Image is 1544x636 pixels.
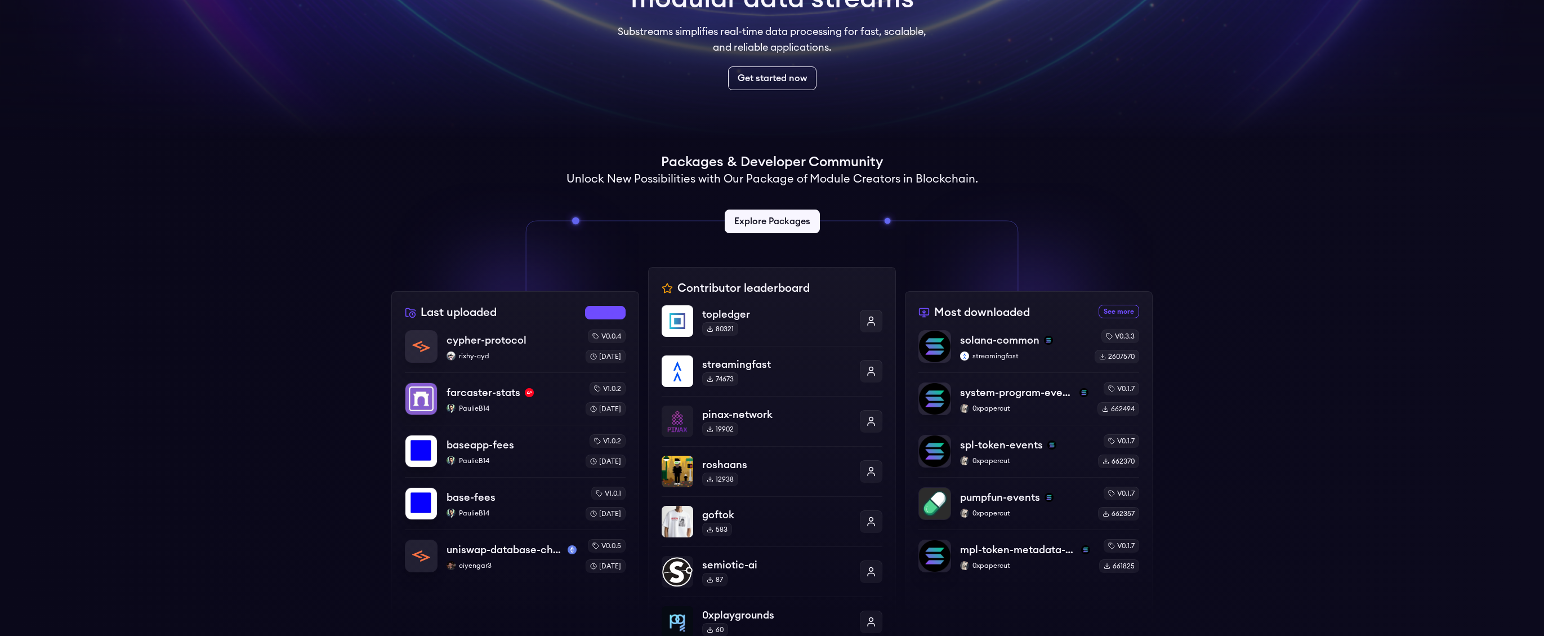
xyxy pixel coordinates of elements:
[702,507,851,523] p: goftok
[960,561,969,570] img: 0xpapercut
[447,542,563,558] p: uniswap-database-changes-mainnet
[1098,507,1139,521] div: 662357
[586,507,626,521] div: [DATE]
[960,490,1040,505] p: pumpfun-events
[447,509,577,518] p: PaulieB14
[405,530,626,573] a: uniswap-database-changes-mainnetuniswap-database-changes-mainnetmainnetciyengar3ciyengar3v0.0.5[D...
[447,561,456,570] img: ciyengar3
[662,496,882,546] a: goftokgoftok583
[568,545,577,554] img: mainnet
[1045,493,1054,502] img: solana
[405,540,437,572] img: uniswap-database-changes-mainnet
[919,540,951,572] img: mpl-token-metadata-events
[702,573,728,586] div: 87
[960,542,1077,558] p: mpl-token-metadata-events
[662,546,882,597] a: semiotic-aisemiotic-ai87
[960,509,969,518] img: 0xpapercut
[586,559,626,573] div: [DATE]
[919,488,951,519] img: pumpfun-events
[918,477,1139,530] a: pumpfun-eventspumpfun-eventssolana0xpapercut0xpapercutv0.1.7662357
[960,509,1089,518] p: 0xpapercut
[960,561,1090,570] p: 0xpapercut
[1099,559,1139,573] div: 661825
[702,523,732,536] div: 583
[447,490,496,505] p: base-fees
[405,488,437,519] img: base-fees
[447,509,456,518] img: PaulieB14
[405,477,626,530] a: base-feesbase-feesPaulieB14PaulieB14v1.0.1[DATE]
[662,556,693,588] img: semiotic-ai
[662,506,693,537] img: goftok
[1081,545,1090,554] img: solana
[447,561,577,570] p: ciyengar3
[588,539,626,553] div: v0.0.5
[702,557,851,573] p: semiotic-ai
[918,530,1139,573] a: mpl-token-metadata-eventsmpl-token-metadata-eventssolana0xpapercut0xpapercutv0.1.7661825
[702,607,851,623] p: 0xplaygrounds
[1104,539,1139,553] div: v0.1.7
